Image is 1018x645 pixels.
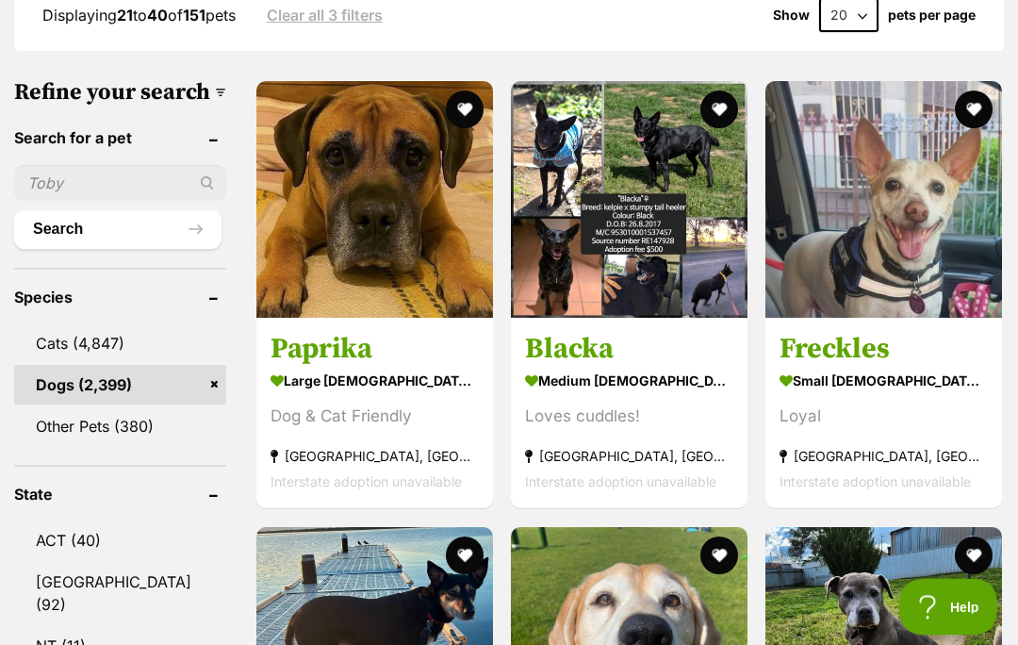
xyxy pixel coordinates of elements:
[765,319,1002,510] a: Freckles small [DEMOGRAPHIC_DATA] Dog Loyal [GEOGRAPHIC_DATA], [GEOGRAPHIC_DATA] Interstate adopt...
[183,7,205,25] strong: 151
[14,80,226,107] h3: Refine your search
[256,319,493,510] a: Paprika large [DEMOGRAPHIC_DATA] Dog Dog & Cat Friendly [GEOGRAPHIC_DATA], [GEOGRAPHIC_DATA] Inte...
[765,82,1002,319] img: Freckles - Jack Russell Terrier Dog
[14,487,226,504] header: State
[780,475,971,491] span: Interstate adoption unavailable
[271,405,479,431] div: Dog & Cat Friendly
[446,91,484,129] button: favourite
[955,91,993,129] button: favourite
[256,82,493,319] img: Paprika - Mastiff Dog
[511,319,747,510] a: Blacka medium [DEMOGRAPHIC_DATA] Dog Loves cuddles! [GEOGRAPHIC_DATA], [GEOGRAPHIC_DATA] Intersta...
[42,7,236,25] span: Displaying to of pets
[271,369,479,396] strong: large [DEMOGRAPHIC_DATA] Dog
[267,8,383,25] a: Clear all 3 filters
[14,324,226,364] a: Cats (4,847)
[14,211,222,249] button: Search
[780,405,988,431] div: Loyal
[700,537,738,575] button: favourite
[271,445,479,471] strong: [GEOGRAPHIC_DATA], [GEOGRAPHIC_DATA]
[14,521,226,561] a: ACT (40)
[14,130,226,147] header: Search for a pet
[14,166,226,202] input: Toby
[700,91,738,129] button: favourite
[511,82,747,319] img: Blacka - Australian Kelpie x Australian Stumpy Tail Cattle Dog
[773,8,810,24] span: Show
[14,366,226,405] a: Dogs (2,399)
[780,445,988,471] strong: [GEOGRAPHIC_DATA], [GEOGRAPHIC_DATA]
[147,7,168,25] strong: 40
[117,7,133,25] strong: 21
[271,475,462,491] span: Interstate adoption unavailable
[899,579,999,636] iframe: Help Scout Beacon - Open
[271,333,479,369] h3: Paprika
[780,333,988,369] h3: Freckles
[525,405,733,431] div: Loves cuddles!
[955,537,993,575] button: favourite
[14,563,226,625] a: [GEOGRAPHIC_DATA] (92)
[780,369,988,396] strong: small [DEMOGRAPHIC_DATA] Dog
[525,369,733,396] strong: medium [DEMOGRAPHIC_DATA] Dog
[14,407,226,447] a: Other Pets (380)
[525,475,716,491] span: Interstate adoption unavailable
[14,289,226,306] header: Species
[888,8,976,24] label: pets per page
[525,445,733,471] strong: [GEOGRAPHIC_DATA], [GEOGRAPHIC_DATA]
[525,333,733,369] h3: Blacka
[446,537,484,575] button: favourite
